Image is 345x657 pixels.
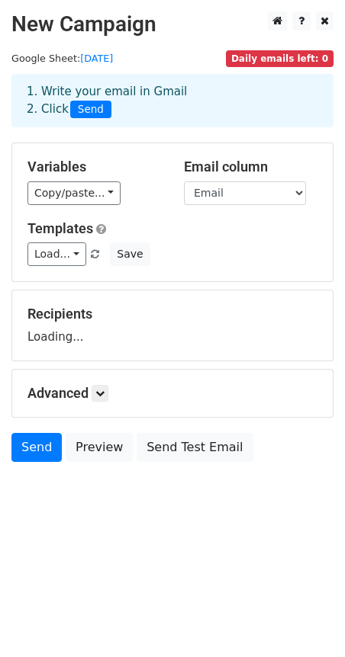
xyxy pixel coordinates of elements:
div: Loading... [27,306,318,345]
a: Load... [27,242,86,266]
h2: New Campaign [11,11,334,37]
div: 1. Write your email in Gmail 2. Click [15,83,330,118]
span: Send [70,101,111,119]
h5: Variables [27,159,161,175]
a: Copy/paste... [27,181,121,205]
h5: Email column [184,159,318,175]
h5: Recipients [27,306,318,322]
h5: Advanced [27,385,318,402]
a: Preview [66,433,133,462]
button: Save [110,242,150,266]
small: Google Sheet: [11,53,113,64]
a: Templates [27,220,93,236]
a: Send [11,433,62,462]
span: Daily emails left: 0 [226,50,334,67]
a: [DATE] [80,53,113,64]
a: Send Test Email [137,433,253,462]
a: Daily emails left: 0 [226,53,334,64]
